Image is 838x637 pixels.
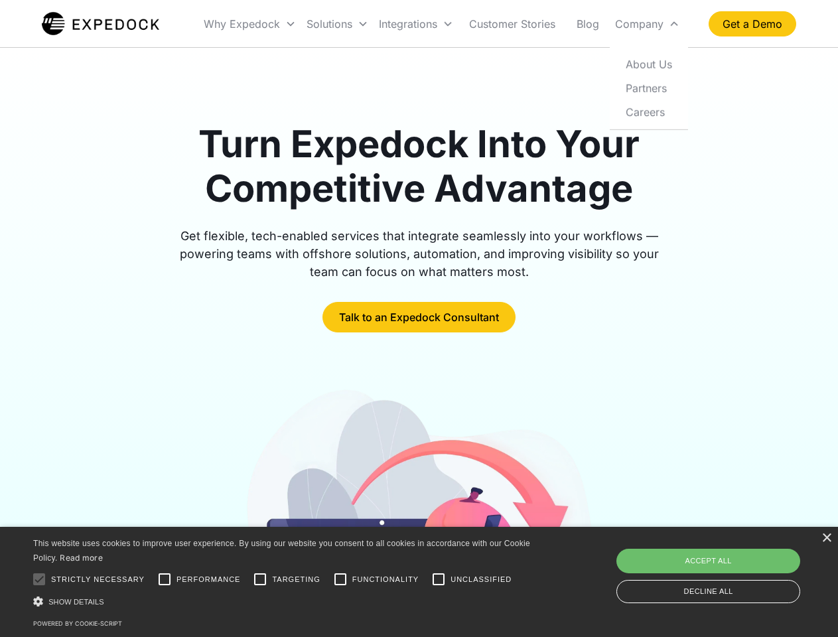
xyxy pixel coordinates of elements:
div: Why Expedock [204,17,280,31]
div: Solutions [301,1,374,46]
iframe: Chat Widget [617,494,838,637]
a: home [42,11,159,37]
nav: Company [610,46,688,129]
a: Talk to an Expedock Consultant [322,302,516,332]
a: Get a Demo [709,11,796,36]
span: This website uses cookies to improve user experience. By using our website you consent to all coo... [33,539,530,563]
a: Blog [566,1,610,46]
span: Performance [176,574,241,585]
span: Functionality [352,574,419,585]
div: Company [610,1,685,46]
h1: Turn Expedock Into Your Competitive Advantage [165,122,674,211]
div: Integrations [379,17,437,31]
a: Read more [60,553,103,563]
span: Show details [48,598,104,606]
img: Expedock Logo [42,11,159,37]
div: Get flexible, tech-enabled services that integrate seamlessly into your workflows — powering team... [165,227,674,281]
a: Powered by cookie-script [33,620,122,627]
a: Careers [615,100,683,123]
a: Customer Stories [458,1,566,46]
div: Integrations [374,1,458,46]
span: Unclassified [451,574,512,585]
div: Show details [33,595,535,608]
a: Partners [615,76,683,100]
a: About Us [615,52,683,76]
div: Why Expedock [198,1,301,46]
span: Targeting [272,574,320,585]
span: Strictly necessary [51,574,145,585]
div: Solutions [307,17,352,31]
div: Company [615,17,663,31]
